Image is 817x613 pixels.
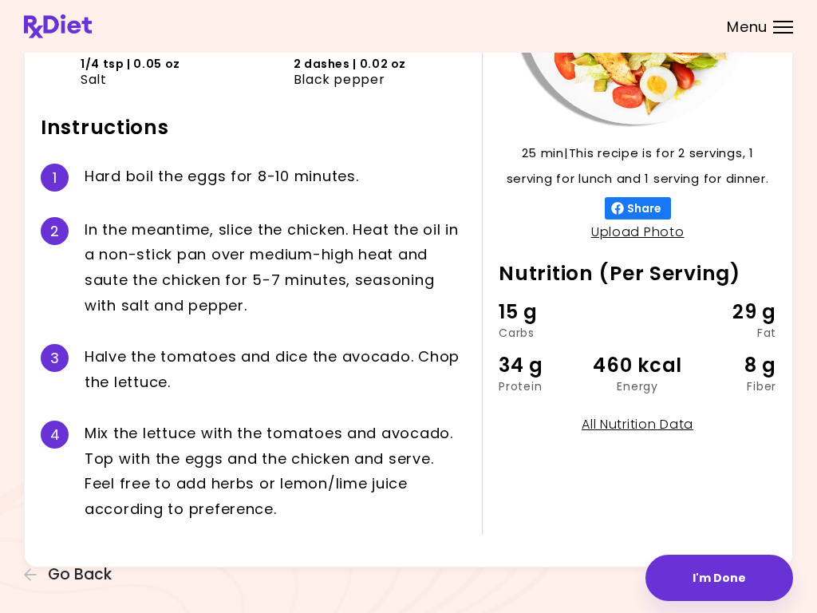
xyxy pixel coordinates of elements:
[684,350,776,381] div: 8 g
[605,197,671,219] button: Share
[499,140,776,192] p: 25 min | This recipe is for 2 servings, 1 serving for lunch and 1 serving for dinner.
[85,217,466,318] div: I n t h e m e a n t i m e , s l i c e t h e c h i c k e n . H e a t t h e o i l i n a n o n - s t...
[41,421,69,449] div: 4
[24,14,92,38] img: RxDiet
[81,72,107,87] span: Salt
[85,421,466,522] div: M i x t h e l e t t u c e w i t h t h e t o m a t o e s a n d a v o c a d o . T o p w i t h t h e...
[41,164,69,192] div: 1
[294,72,385,87] span: Black pepper
[41,344,69,372] div: 3
[591,350,684,381] div: 460 kcal
[294,57,407,72] span: 2 dashes | 0.02 oz
[591,223,685,241] a: Upload Photo
[727,20,768,34] span: Menu
[499,350,591,381] div: 34 g
[684,297,776,327] div: 29 g
[499,381,591,392] div: Protein
[81,57,180,72] span: 1/4 tsp | 0.05 oz
[24,566,120,583] button: Go Back
[624,202,665,215] span: Share
[85,344,466,395] div: H a l v e t h e t o m a t o e s a n d d i c e t h e a v o c a d o . C h o p t h e l e t t u c e .
[591,381,684,392] div: Energy
[684,327,776,338] div: Fat
[48,566,112,583] span: Go Back
[85,164,466,192] div: H a r d b o i l t h e e g g s f o r 8 - 1 0 m i n u t e s .
[41,217,69,245] div: 2
[645,555,793,601] button: I'm Done
[41,115,466,140] h2: Instructions
[499,297,591,327] div: 15 g
[499,327,591,338] div: Carbs
[499,261,776,287] h2: Nutrition (Per Serving)
[582,415,693,433] a: All Nutrition Data
[684,381,776,392] div: Fiber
